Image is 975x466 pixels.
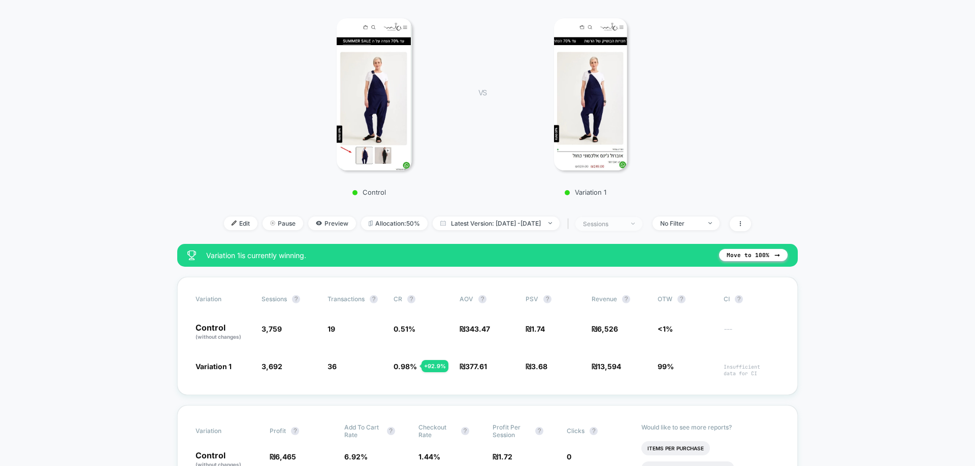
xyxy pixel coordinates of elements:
button: ? [387,427,395,435]
span: ₪ [592,325,618,333]
span: 3.68 [531,362,547,371]
img: end [548,222,552,224]
p: Control [280,188,458,196]
div: No Filter [660,220,701,227]
button: ? [292,295,300,303]
span: PSV [526,295,538,303]
span: 3,759 [262,325,282,333]
span: | [565,217,575,231]
span: 6,526 [597,325,618,333]
img: calendar [440,221,446,226]
span: Allocation: 50% [361,217,428,230]
span: Pause [263,217,303,230]
button: ? [407,295,415,303]
p: Would like to see more reports? [641,423,780,431]
span: CR [394,295,402,303]
button: ? [622,295,630,303]
button: ? [590,427,598,435]
span: Insufficient data for CI [724,364,779,377]
span: Transactions [328,295,365,303]
div: + 92.9 % [421,360,448,372]
img: end [708,222,712,224]
span: 0 [567,452,571,461]
span: ₪ [460,362,487,371]
span: 1.74 [531,325,545,333]
span: 3,692 [262,362,282,371]
div: sessions [583,220,624,228]
button: Move to 100% [719,249,788,261]
span: ₪ [270,452,296,461]
span: ₪ [526,362,547,371]
span: 6.92 % [344,452,368,461]
span: 0.51 % [394,325,415,333]
img: Control main [337,18,412,170]
span: Clicks [567,427,584,435]
span: Preview [308,217,356,230]
button: ? [543,295,551,303]
span: Profit Per Session [493,423,530,439]
button: ? [735,295,743,303]
span: 377.61 [465,362,487,371]
img: edit [232,221,237,226]
p: Variation 1 [497,188,674,196]
span: OTW [658,295,713,303]
img: end [270,221,275,226]
span: Sessions [262,295,287,303]
li: Items Per Purchase [641,441,710,455]
span: Add To Cart Rate [344,423,382,439]
span: Edit [224,217,257,230]
button: ? [677,295,686,303]
span: 343.47 [465,325,490,333]
span: 1.72 [498,452,512,461]
span: ₪ [460,325,490,333]
span: CI [724,295,779,303]
button: ? [370,295,378,303]
span: 0.98 % [394,362,417,371]
span: VS [478,88,486,97]
span: 13,594 [597,362,621,371]
span: ₪ [493,452,512,461]
button: ? [478,295,486,303]
span: Revenue [592,295,617,303]
span: 99% [658,362,674,371]
span: 6,465 [275,452,296,461]
button: ? [461,427,469,435]
span: ₪ [592,362,621,371]
img: Variation 1 main [554,18,627,170]
span: Checkout Rate [418,423,456,439]
span: 36 [328,362,337,371]
span: Latest Version: [DATE] - [DATE] [433,217,560,230]
button: ? [535,427,543,435]
span: ₪ [526,325,545,333]
span: Variation 1 is currently winning. [206,251,709,260]
span: <1% [658,325,673,333]
span: 19 [328,325,335,333]
span: AOV [460,295,473,303]
img: rebalance [369,221,373,226]
span: Profit [270,427,286,435]
span: --- [724,326,779,341]
img: end [631,223,635,225]
span: 1.44 % [418,452,440,461]
button: ? [291,427,299,435]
